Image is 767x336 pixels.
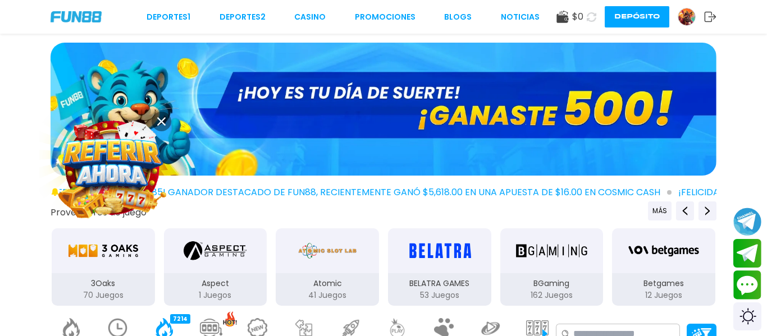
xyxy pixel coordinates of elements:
[276,278,379,289] p: Atomic
[62,117,163,218] img: Image Link
[51,11,102,22] img: Company Logo
[612,289,715,301] p: 12 Juegos
[605,6,669,27] button: Depósito
[294,11,326,23] a: CASINO
[159,227,272,307] button: Aspect
[296,235,359,266] img: Atomic
[628,235,699,266] img: Betgames
[147,11,190,23] a: Deportes1
[648,201,672,220] button: Previous providers
[164,289,267,301] p: 1 Juegos
[733,239,761,268] button: Join telegram
[184,235,246,266] img: Aspect
[170,314,190,324] div: 7214
[223,311,237,326] img: hot
[444,11,472,23] a: BLOGS
[608,227,720,307] button: Betgames
[383,227,496,307] button: BELATRA GAMES
[500,278,604,289] p: BGaming
[516,235,587,266] img: BGaming
[51,43,716,176] img: GANASTE 500
[52,278,155,289] p: 3Oaks
[501,11,540,23] a: NOTICIAS
[496,227,608,307] button: BGaming
[404,235,475,266] img: BELATRA GAMES
[68,235,139,266] img: 3Oaks
[355,11,416,23] a: Promociones
[572,10,583,24] span: $ 0
[52,289,155,301] p: 70 Juegos
[500,289,604,301] p: 162 Juegos
[271,227,383,307] button: Atomic
[733,302,761,330] div: Switch theme
[678,8,704,26] a: Avatar
[164,278,267,289] p: Aspect
[388,289,491,301] p: 53 Juegos
[51,206,147,218] button: Proveedores de juego
[47,227,159,307] button: 3Oaks
[276,289,379,301] p: 41 Juegos
[698,201,716,220] button: Next providers
[388,278,491,289] p: BELATRA GAMES
[733,270,761,300] button: Contact customer service
[54,186,672,199] span: ¡FELICIDADES ogxxxx85! GANADOR DESTACADO DE FUN88, RECIENTEMENTE GANÓ $5,618.00 EN UNA APUESTA DE...
[612,278,715,289] p: Betgames
[676,201,694,220] button: Previous providers
[220,11,266,23] a: Deportes2
[733,207,761,236] button: Join telegram channel
[678,8,695,25] img: Avatar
